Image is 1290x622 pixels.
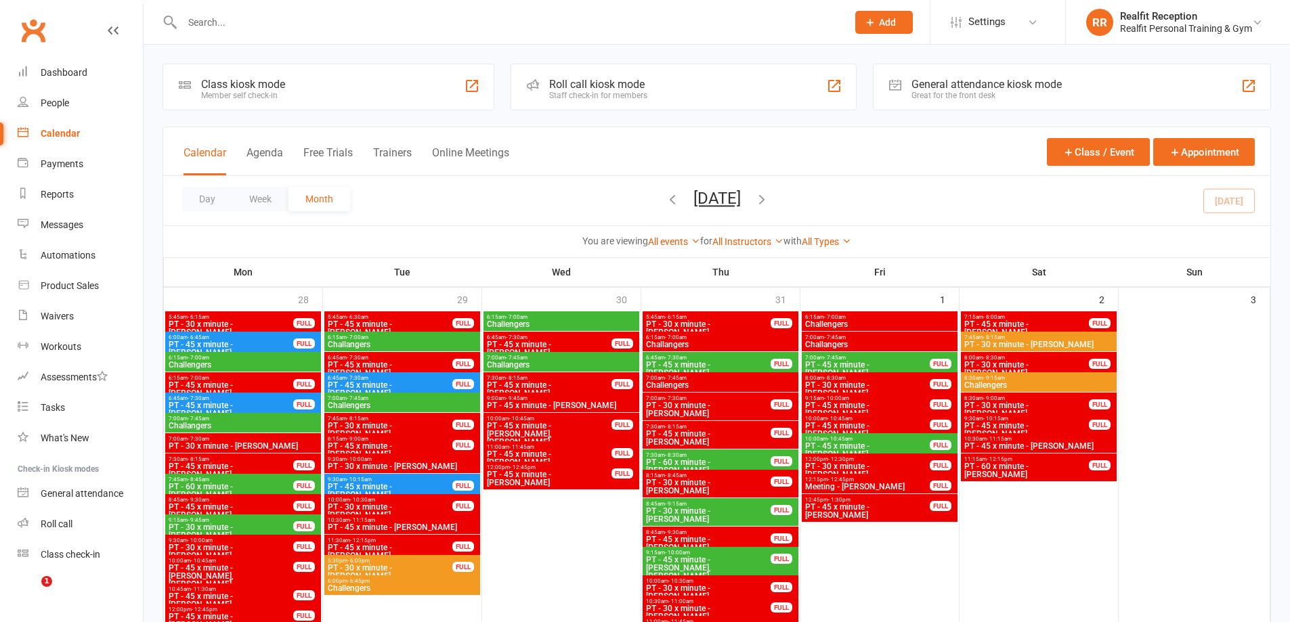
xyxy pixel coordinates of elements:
span: - 12:15pm [987,456,1012,462]
div: Workouts [41,341,81,352]
span: 9:30am [327,456,477,462]
span: Challangers [804,340,955,349]
a: People [18,88,143,118]
span: 8:30am [964,395,1090,401]
span: - 10:45am [827,436,853,442]
div: FULL [611,420,633,430]
span: - 11:15am [350,517,375,523]
a: All Instructors [712,236,783,247]
span: - 10:45am [509,416,534,422]
div: FULL [930,440,951,450]
div: Waivers [41,311,74,321]
div: 2 [1099,288,1118,310]
div: FULL [1089,359,1111,369]
div: Class check-in [41,549,100,560]
span: 8:30am [964,375,1114,381]
span: PT - 45 x minute - [PERSON_NAME] [327,320,453,336]
span: - 8:15am [983,334,1005,340]
span: - 7:00am [347,334,368,340]
span: 8:00am [804,375,930,381]
span: PT - 45 x minute - [PERSON_NAME] [964,442,1114,450]
span: PT - 45 x minute - [PERSON_NAME] [486,470,612,487]
span: - 12:15pm [350,537,376,543]
span: - 8:15am [347,416,368,422]
div: FULL [452,420,474,430]
span: PT - 45 x minute - [PERSON_NAME] [804,503,930,519]
span: - 7:30am [188,436,209,442]
span: 10:30am [964,436,1114,442]
div: FULL [611,468,633,479]
span: - 9:45am [506,395,528,401]
span: 8:00am [964,355,1090,361]
span: - 12:45pm [828,476,854,483]
span: Challangers [168,422,318,430]
span: - 7:45am [665,375,687,381]
span: - 7:00am [188,375,209,381]
span: - 7:30am [188,395,209,401]
span: PT - 45 x minute - [PERSON_NAME] [804,442,930,458]
span: - 8:30am [824,375,846,381]
span: - 6:15am [665,314,687,320]
span: 6:45am [327,355,453,361]
span: 7:30am [645,452,771,458]
span: PT - 45 x minute - [PERSON_NAME] [168,340,294,357]
button: Online Meetings [432,146,509,175]
div: FULL [771,359,792,369]
a: Reports [18,179,143,210]
span: 7:00am [486,355,637,361]
span: 11:30am [327,537,453,543]
div: FULL [771,456,792,466]
div: FULL [452,379,474,389]
span: Challangers [327,340,477,349]
span: - 7:45am [824,334,846,340]
div: FULL [930,501,951,511]
span: - 6:15am [188,314,209,320]
span: 8:45am [645,501,771,507]
a: All Types [802,236,851,247]
button: Month [288,187,350,211]
span: 6:15am [486,314,637,320]
div: FULL [293,460,315,470]
div: 28 [298,288,322,310]
div: FULL [293,338,315,349]
button: Add [855,11,913,34]
span: PT - 45 x minute - [PERSON_NAME] [486,450,612,466]
div: People [41,97,69,108]
a: Messages [18,210,143,240]
span: - 7:45am [506,355,528,361]
span: PT - 45 x minute - [PERSON_NAME] [168,401,294,418]
div: FULL [452,440,474,450]
span: - 9:30am [665,529,687,535]
span: - 7:30am [665,395,687,401]
div: FULL [771,533,792,543]
a: Waivers [18,301,143,332]
button: Week [232,187,288,211]
div: FULL [452,501,474,511]
a: General attendance kiosk mode [18,479,143,509]
span: - 8:15am [188,456,209,462]
span: - 12:30pm [828,456,854,462]
a: What's New [18,423,143,453]
span: 10:00am [804,436,930,442]
div: 31 [775,288,800,310]
div: Staff check-in for members [549,91,647,100]
span: 7:45am [168,476,294,483]
span: PT - 30 x minute - [PERSON_NAME] [964,340,1114,349]
div: Dashboard [41,67,87,78]
span: 9:00am [486,395,637,401]
span: - 6:45am [188,334,209,340]
div: 3 [1251,288,1270,310]
span: 6:45am [486,334,612,340]
span: PT - 45 x minute - [PERSON_NAME] [964,320,1090,336]
span: - 8:15am [665,424,687,430]
span: - 7:30am [347,355,368,361]
div: 30 [616,288,641,310]
input: Search... [178,13,838,32]
span: PT - 45 x minute - [PERSON_NAME], [PERSON_NAME]... [486,422,612,446]
span: - 10:45am [827,416,853,422]
div: 1 [940,288,959,310]
span: PT - 30 x minute - [PERSON_NAME] [645,479,771,495]
span: - 10:15am [983,416,1008,422]
div: FULL [452,359,474,369]
span: 7:45am [327,416,453,422]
